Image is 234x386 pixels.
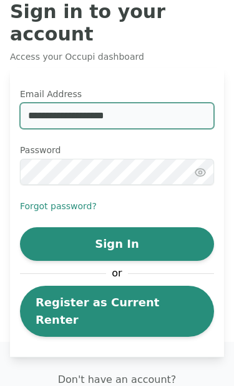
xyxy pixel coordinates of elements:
span: or [106,266,129,281]
p: Access your Occupi dashboard [10,50,224,63]
label: Password [20,144,214,156]
button: Forgot password? [20,200,97,212]
a: Register as Current Renter [20,286,214,337]
h2: Sign in to your account [10,1,224,45]
button: Sign In [20,227,214,261]
label: Email Address [20,88,214,100]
